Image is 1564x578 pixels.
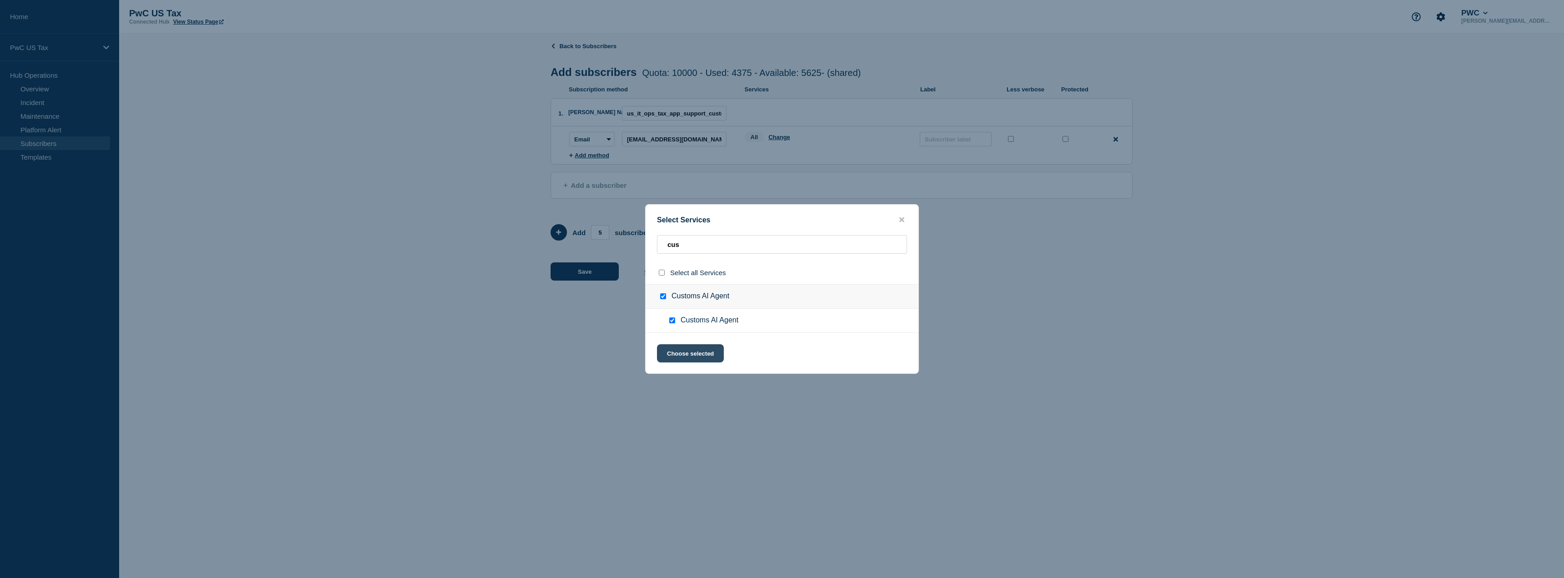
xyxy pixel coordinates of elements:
[897,216,907,224] button: close button
[646,216,918,224] div: Select Services
[657,235,907,254] input: Search
[659,270,665,276] input: select all checkbox
[670,269,726,276] span: Select all Services
[669,317,675,323] input: Customs AI Agent checkbox
[681,316,738,325] span: Customs AI Agent
[657,344,724,362] button: Choose selected
[646,284,918,309] div: Customs AI Agent
[660,293,666,299] input: Customs AI Agent checkbox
